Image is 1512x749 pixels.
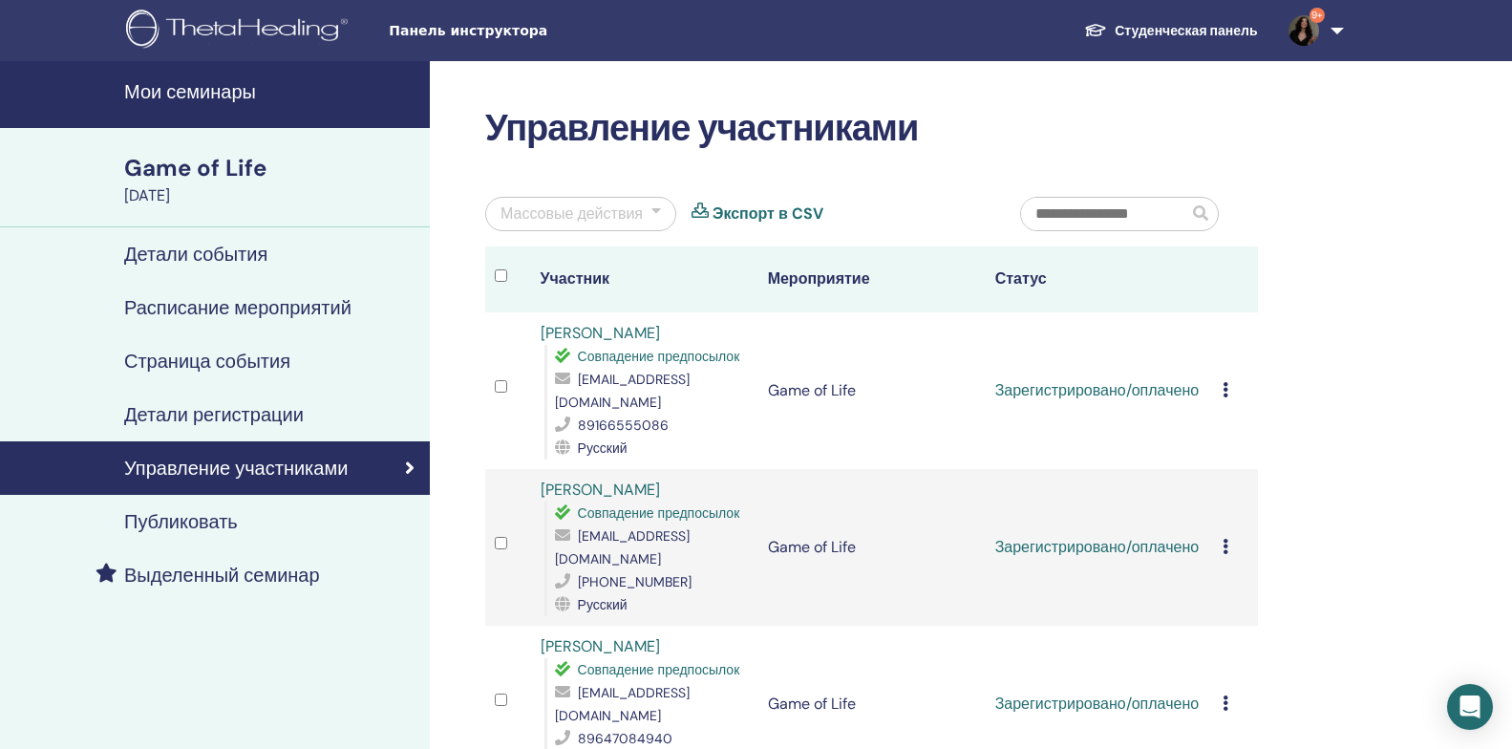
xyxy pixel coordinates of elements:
[124,457,348,480] h4: Управление участниками
[758,312,986,469] td: Game of Life
[758,246,986,312] th: Мероприятие
[113,152,430,207] a: Game of Life[DATE]
[124,510,238,533] h4: Публиковать
[555,371,690,411] span: [EMAIL_ADDRESS][DOMAIN_NAME]
[1447,684,1493,730] div: Open Intercom Messenger
[541,480,660,500] a: [PERSON_NAME]
[541,636,660,656] a: [PERSON_NAME]
[124,564,320,587] h4: Выделенный семинар
[578,596,628,613] span: Русский
[124,184,418,207] div: [DATE]
[578,730,672,747] span: 89647084940
[758,469,986,626] td: Game of Life
[713,203,823,225] a: Экспорт в CSV
[1069,13,1272,49] a: Студенческая панель
[555,527,690,567] span: [EMAIL_ADDRESS][DOMAIN_NAME]
[126,10,354,53] img: logo.png
[124,296,351,319] h4: Расписание мероприятий
[389,21,675,41] span: Панель инструктора
[124,350,290,373] h4: Страница события
[555,684,690,724] span: [EMAIL_ADDRESS][DOMAIN_NAME]
[541,323,660,343] a: [PERSON_NAME]
[124,152,418,184] div: Game of Life
[578,417,669,434] span: 89166555086
[578,439,628,457] span: Русский
[124,80,418,103] h4: Мои семинары
[1288,15,1319,46] img: default.jpg
[578,573,692,590] span: [PHONE_NUMBER]
[124,243,267,266] h4: Детали события
[578,348,740,365] span: Совпадение предпосылок
[531,246,758,312] th: Участник
[578,504,740,522] span: Совпадение предпосылок
[124,403,304,426] h4: Детали регистрации
[1310,8,1325,23] span: 9+
[500,203,643,225] div: Массовые действия
[1084,22,1107,38] img: graduation-cap-white.svg
[485,107,1258,151] h2: Управление участниками
[578,661,740,678] span: Совпадение предпосылок
[986,246,1213,312] th: Статус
